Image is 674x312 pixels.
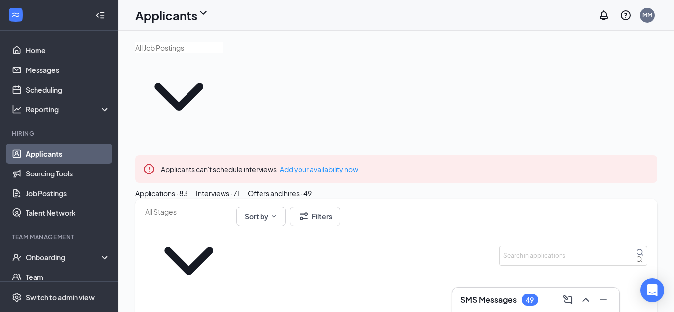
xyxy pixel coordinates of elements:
svg: ChevronDown [145,217,232,305]
svg: ChevronDown [270,213,277,220]
div: Applications · 83 [135,188,188,199]
div: Interviews · 71 [196,188,240,199]
svg: Minimize [598,294,609,306]
a: Team [26,267,110,287]
svg: ComposeMessage [562,294,574,306]
svg: Collapse [95,10,105,20]
a: Applicants [26,144,110,164]
a: Sourcing Tools [26,164,110,183]
div: Team Management [12,233,108,241]
button: ComposeMessage [560,292,576,308]
span: Sort by [245,213,268,220]
a: Add your availability now [280,165,358,173]
svg: WorkstreamLogo [11,10,21,20]
svg: ChevronUp [580,294,592,306]
a: Scheduling [26,80,110,100]
button: Sort byChevronDown [236,207,286,226]
svg: UserCheck [12,252,22,262]
a: Home [26,40,110,60]
div: Hiring [12,129,108,138]
svg: Settings [12,292,22,302]
h1: Applicants [135,7,197,24]
a: Talent Network [26,203,110,223]
svg: Error [143,163,155,175]
input: All Stages [145,207,232,217]
div: Onboarding [26,252,102,262]
a: Job Postings [26,183,110,203]
svg: Notifications [598,9,610,21]
a: Messages [26,60,110,80]
h3: SMS Messages [460,294,517,305]
div: Open Intercom Messenger [640,278,664,302]
svg: ChevronDown [135,53,223,140]
svg: Filter [298,210,310,222]
span: Applicants can't schedule interviews. [161,165,358,173]
div: 49 [526,296,534,304]
svg: QuestionInfo [620,9,632,21]
div: Switch to admin view [26,292,95,302]
svg: ChevronDown [197,7,209,19]
input: Search in applications [499,246,647,266]
div: MM [642,11,652,19]
svg: MagnifyingGlass [636,248,644,256]
div: Offers and hires · 49 [248,188,312,199]
button: Filter Filters [290,207,340,226]
div: Reporting [26,104,111,114]
svg: Analysis [12,104,22,114]
button: ChevronUp [578,292,594,308]
input: All Job Postings [135,42,223,53]
button: Minimize [596,292,611,308]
